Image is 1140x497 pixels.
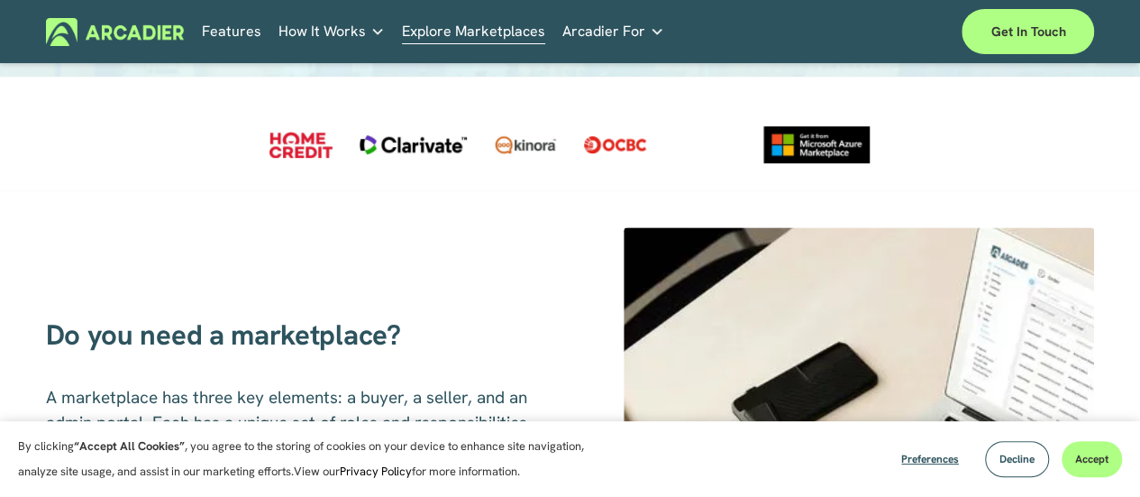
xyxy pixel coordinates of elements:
span: Decline [999,452,1035,466]
strong: “Accept All Cookies” [74,438,185,454]
a: Privacy Policy [340,464,412,479]
span: Arcadier For [562,19,645,44]
a: Features [202,18,261,46]
span: How It Works [278,19,366,44]
button: Preferences [888,441,972,477]
a: Explore Marketplaces [402,18,545,46]
iframe: Chat Widget [1050,410,1140,497]
a: Get in touch [962,9,1094,54]
span: Preferences [901,452,959,466]
span: Do you need a marketplace? [46,317,401,353]
a: folder dropdown [562,18,664,46]
span: A marketplace has three key elements: a buyer, a seller, and an admin portal. Each has a unique s... [46,386,532,459]
p: By clicking , you agree to the storing of cookies on your device to enhance site navigation, anal... [18,434,604,484]
a: folder dropdown [278,18,385,46]
button: Decline [985,441,1049,477]
img: Arcadier [46,18,184,46]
